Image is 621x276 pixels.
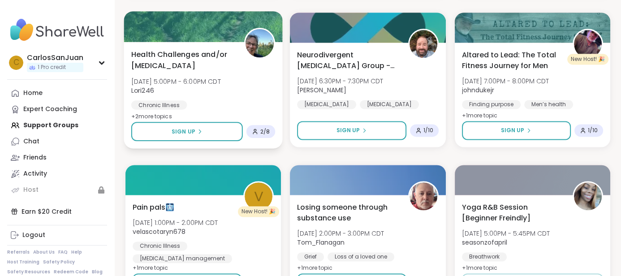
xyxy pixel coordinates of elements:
[7,203,107,220] div: Earn $20 Credit
[328,252,394,261] div: Loss of a loved one
[43,259,75,265] a: Safety Policy
[360,100,419,109] div: [MEDICAL_DATA]
[23,153,47,162] div: Friends
[23,185,39,194] div: Host
[297,86,346,95] b: [PERSON_NAME]
[336,126,360,134] span: Sign Up
[254,186,263,207] span: v
[246,29,274,57] img: Lori246
[260,128,270,135] span: 2 / 8
[574,182,602,210] img: seasonzofapril
[131,122,243,141] button: Sign Up
[462,86,494,95] b: johndukejr
[297,50,398,71] span: Neurodivergent [MEDICAL_DATA] Group - [DATE]
[462,238,507,247] b: seasonzofapril
[297,238,345,247] b: Tom_Flanagan
[133,202,174,213] span: Pain pals🩻
[7,182,107,198] a: Host
[131,49,234,71] span: Health Challenges and/or [MEDICAL_DATA]
[131,86,154,95] b: Lori246
[13,57,19,69] span: C
[462,77,549,86] span: [DATE] 7:00PM - 8:00PM CDT
[131,77,221,86] span: [DATE] 5:00PM - 6:00PM CDT
[297,121,406,140] button: Sign Up
[133,241,187,250] div: Chronic Illness
[462,202,563,224] span: Yoga R&B Session [Beginner Freindly]
[567,54,608,65] div: New Host! 🎉
[131,100,187,109] div: Chronic Illness
[27,53,83,63] div: CarlosSanJuan
[23,89,43,98] div: Home
[7,249,30,255] a: Referrals
[7,14,107,46] img: ShareWell Nav Logo
[23,169,47,178] div: Activity
[133,218,218,227] span: [DATE] 1:00PM - 2:00PM CDT
[54,269,88,275] a: Redeem Code
[7,259,39,265] a: Host Training
[7,269,50,275] a: Safety Resources
[7,166,107,182] a: Activity
[588,127,598,134] span: 1 / 10
[410,30,437,58] img: Brian_L
[574,30,602,58] img: johndukejr
[92,269,103,275] a: Blog
[133,254,232,263] div: [MEDICAL_DATA] management
[297,77,383,86] span: [DATE] 6:30PM - 7:30PM CDT
[71,249,82,255] a: Help
[58,249,68,255] a: FAQ
[38,64,66,71] span: 1 Pro credit
[172,127,195,135] span: Sign Up
[22,231,45,240] div: Logout
[33,249,55,255] a: About Us
[410,182,437,210] img: Tom_Flanagan
[423,127,433,134] span: 1 / 10
[7,85,107,101] a: Home
[297,100,356,109] div: [MEDICAL_DATA]
[462,229,550,238] span: [DATE] 5:00PM - 5:45PM CDT
[7,101,107,117] a: Expert Coaching
[133,227,185,236] b: velascotaryn678
[7,134,107,150] a: Chat
[462,100,521,109] div: Finding purpose
[23,137,39,146] div: Chat
[462,121,571,140] button: Sign Up
[297,229,384,238] span: [DATE] 2:00PM - 3:00PM CDT
[501,126,524,134] span: Sign Up
[462,252,507,261] div: Breathwork
[297,252,324,261] div: Grief
[297,202,398,224] span: Losing someone through substance use
[7,227,107,243] a: Logout
[23,105,77,114] div: Expert Coaching
[7,150,107,166] a: Friends
[524,100,573,109] div: Men’s health
[238,206,279,217] div: New Host! 🎉
[462,50,563,71] span: Altared to Lead: The Total Fitness Journey for Men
